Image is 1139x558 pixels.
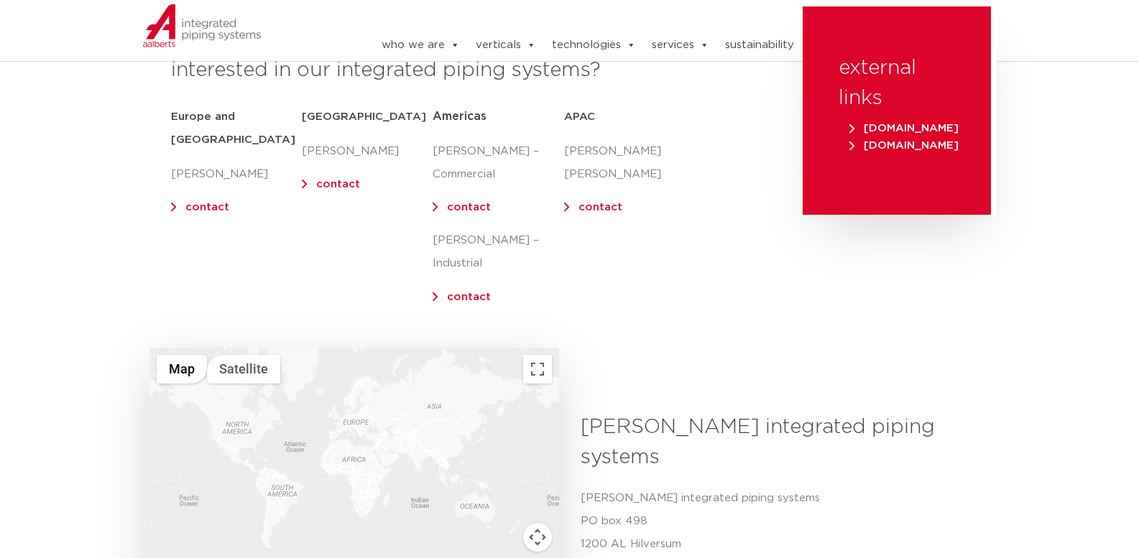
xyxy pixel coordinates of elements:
[157,355,207,383] button: Show street map
[839,53,955,113] h3: external links
[171,163,302,186] p: [PERSON_NAME]
[564,140,695,186] p: [PERSON_NAME] [PERSON_NAME]
[338,8,990,31] nav: Menu
[581,412,979,473] h3: [PERSON_NAME] integrated piping systems
[316,179,360,190] a: contact
[652,31,709,60] a: services
[552,31,636,60] a: technologies
[171,55,767,85] h3: interested in our integrated piping systems?
[578,202,622,213] a: contact
[523,523,552,552] button: Map camera controls
[447,202,491,213] a: contact
[433,229,563,275] p: [PERSON_NAME] – Industrial
[846,123,962,134] a: [DOMAIN_NAME]
[382,31,460,60] a: who we are
[207,355,280,383] button: Show satellite imagery
[433,111,487,122] span: Americas
[564,106,695,129] h5: APAC
[849,123,959,134] span: [DOMAIN_NAME]
[302,106,433,129] h5: [GEOGRAPHIC_DATA]
[849,140,959,151] span: [DOMAIN_NAME]
[447,292,491,302] a: contact
[171,111,295,145] strong: Europe and [GEOGRAPHIC_DATA]
[725,31,809,60] a: sustainability
[302,140,433,163] p: [PERSON_NAME]
[846,140,962,151] a: [DOMAIN_NAME]
[185,202,229,213] a: contact
[523,355,552,383] button: Toggle fullscreen view
[433,140,563,186] p: [PERSON_NAME] – Commercial
[476,31,536,60] a: verticals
